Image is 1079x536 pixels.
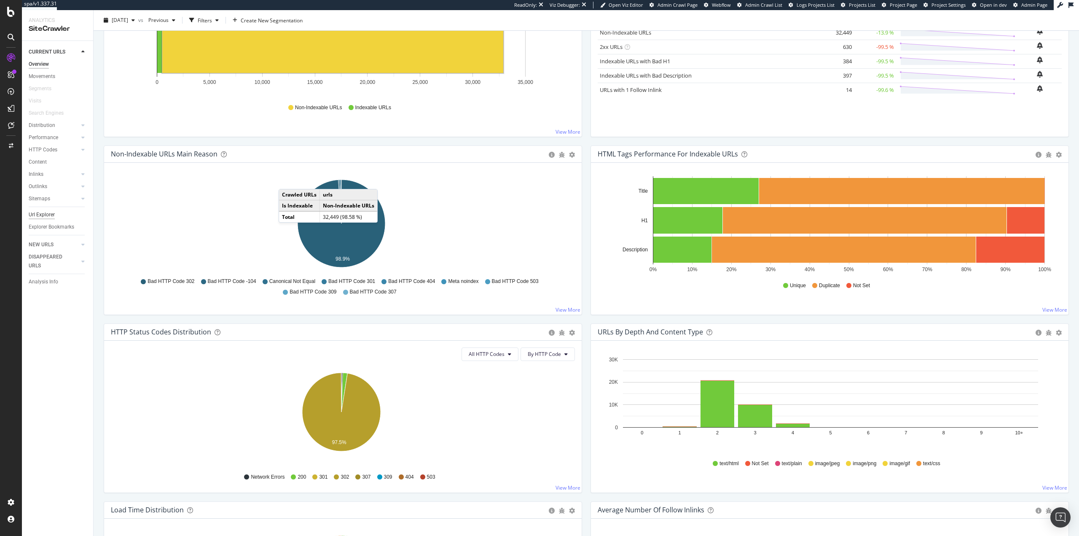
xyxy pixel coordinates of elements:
[1038,267,1051,272] text: 100%
[145,13,179,27] button: Previous
[598,176,1059,274] svg: A chart.
[269,278,315,285] span: Canonical Not Equal
[598,354,1059,452] svg: A chart.
[29,109,72,118] a: Search Engines
[687,267,697,272] text: 10%
[111,506,184,514] div: Load Time Distribution
[320,200,378,212] td: Non-Indexable URLs
[765,267,776,272] text: 30%
[388,278,435,285] span: Bad HTTP Code 404
[336,256,350,262] text: 98.9%
[980,2,1007,8] span: Open in dev
[819,282,840,289] span: Duplicate
[820,68,854,83] td: 397
[320,211,378,222] td: 32,449 (98.58 %)
[853,460,876,467] span: image/png
[829,430,832,435] text: 5
[279,211,320,222] td: Total
[465,79,480,85] text: 30,000
[29,48,65,57] div: CURRENT URLS
[208,278,256,285] span: Bad HTTP Code -104
[556,306,580,313] a: View More
[853,282,870,289] span: Not Set
[29,182,47,191] div: Outlinks
[319,474,327,481] span: 301
[350,288,397,296] span: Bad HTTP Code 307
[639,188,648,194] text: Title
[598,150,738,158] div: HTML Tags Performance for Indexable URLs
[923,2,966,8] a: Project Settings
[111,328,211,336] div: HTTP Status Codes Distribution
[641,430,643,435] text: 0
[972,2,1007,8] a: Open in dev
[384,474,392,481] span: 309
[448,278,478,285] span: Meta noindex
[29,72,87,81] a: Movements
[29,210,55,219] div: Url Explorer
[514,2,537,8] div: ReadOnly:
[229,13,306,27] button: Create New Segmentation
[111,176,572,274] svg: A chart.
[650,2,698,8] a: Admin Crawl Page
[854,25,896,40] td: -13.9 %
[980,430,982,435] text: 9
[1037,28,1043,35] div: bell-plus
[427,474,435,481] span: 503
[854,68,896,83] td: -99.5 %
[704,2,731,8] a: Webflow
[29,60,49,69] div: Overview
[615,425,618,431] text: 0
[600,43,623,51] a: 2xx URLs
[1015,430,1023,435] text: 10+
[559,508,565,514] div: bug
[100,13,138,27] button: [DATE]
[883,267,893,272] text: 60%
[1046,330,1052,336] div: bug
[789,2,835,8] a: Logs Projects List
[145,16,169,24] span: Previous
[255,79,270,85] text: 10,000
[412,79,428,85] text: 25,000
[518,79,533,85] text: 35,000
[726,267,736,272] text: 20%
[931,2,966,8] span: Project Settings
[820,54,854,68] td: 384
[719,460,738,467] span: text/html
[111,368,572,466] svg: A chart.
[332,439,346,445] text: 97.5%
[29,48,79,57] a: CURRENT URLS
[882,2,917,8] a: Project Page
[29,277,58,286] div: Analysis Info
[1046,152,1052,158] div: bug
[492,278,539,285] span: Bad HTTP Code 503
[1037,85,1043,92] div: bell-plus
[1013,2,1047,8] a: Admin Page
[922,267,932,272] text: 70%
[867,430,870,435] text: 6
[569,152,575,158] div: gear
[600,2,643,8] a: Open Viz Editor
[29,97,50,105] a: Visits
[29,121,79,130] a: Distribution
[29,210,87,219] a: Url Explorer
[341,474,349,481] span: 302
[290,288,336,296] span: Bad HTTP Code 309
[549,508,555,514] div: circle-info
[29,223,74,232] div: Explorer Bookmarks
[1021,2,1047,8] span: Admin Page
[623,247,648,253] text: Description
[405,474,414,481] span: 404
[29,109,64,118] div: Search Engines
[355,104,391,111] span: Indexable URLs
[1037,71,1043,78] div: bell-plus
[805,267,815,272] text: 40%
[29,97,41,105] div: Visits
[559,330,565,336] div: bug
[1042,484,1067,491] a: View More
[600,86,662,94] a: URLs with 1 Follow Inlink
[679,430,681,435] text: 1
[29,24,86,34] div: SiteCrawler
[112,16,128,24] span: 2025 Sep. 16th
[29,121,55,130] div: Distribution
